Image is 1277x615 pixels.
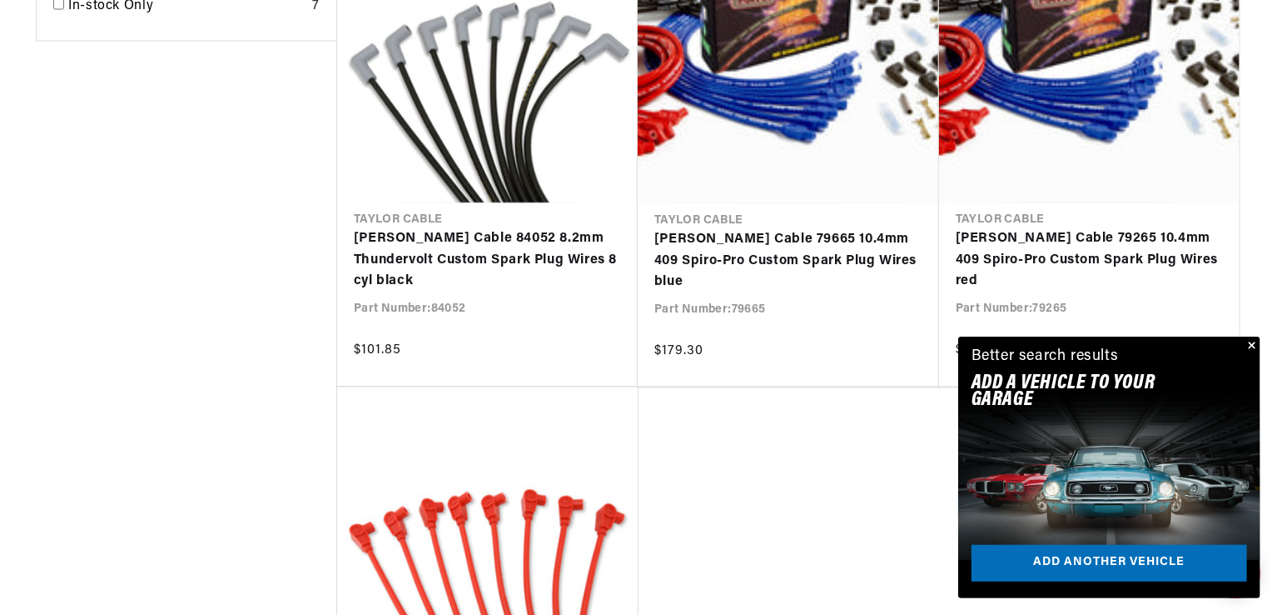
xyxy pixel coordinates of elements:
h2: Add A VEHICLE to your garage [971,375,1205,409]
a: Add another vehicle [971,545,1247,582]
a: [PERSON_NAME] Cable 84052 8.2mm Thundervolt Custom Spark Plug Wires 8 cyl black [354,229,621,293]
a: [PERSON_NAME] Cable 79265 10.4mm 409 Spiro-Pro Custom Spark Plug Wires red [956,229,1223,293]
div: Better search results [971,345,1119,369]
a: [PERSON_NAME] Cable 79665 10.4mm 409 Spiro-Pro Custom Spark Plug Wires blue [654,230,922,294]
button: Close [1240,337,1260,357]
